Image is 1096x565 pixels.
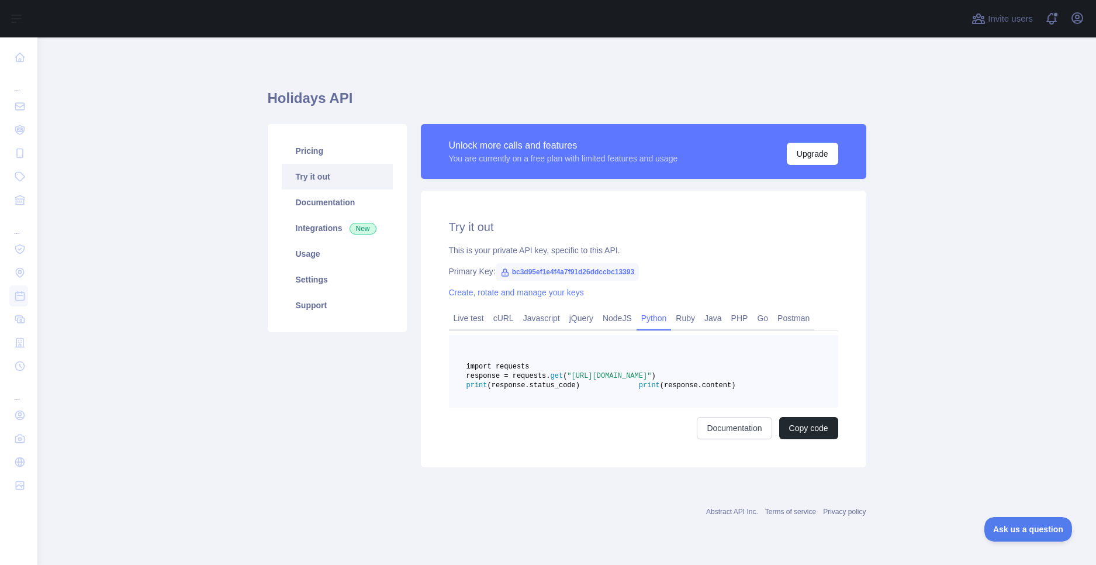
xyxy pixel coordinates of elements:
[466,381,488,390] span: print
[563,372,567,380] span: (
[565,309,598,328] a: jQuery
[779,417,838,439] button: Copy code
[9,379,28,402] div: ...
[551,372,563,380] span: get
[282,190,393,215] a: Documentation
[697,417,772,439] a: Documentation
[282,138,393,164] a: Pricing
[449,153,678,164] div: You are currently on a free plan with limited features and usage
[988,12,1033,26] span: Invite users
[282,215,393,241] a: Integrations New
[449,266,838,277] div: Primary Key:
[518,309,565,328] a: Javascript
[449,309,489,328] a: Live test
[489,309,518,328] a: cURL
[637,309,672,328] a: Python
[449,219,838,235] h2: Try it out
[9,70,28,94] div: ...
[449,244,838,256] div: This is your private API key, specific to this API.
[773,309,814,328] a: Postman
[282,292,393,318] a: Support
[752,309,773,328] a: Go
[765,508,816,516] a: Terms of service
[488,381,580,390] span: (response.status_code)
[282,164,393,190] a: Try it out
[449,288,584,297] a: Create, rotate and manage your keys
[969,9,1035,28] button: Invite users
[787,143,838,165] button: Upgrade
[727,309,753,328] a: PHP
[651,372,655,380] span: )
[671,309,700,328] a: Ruby
[598,309,637,328] a: NodeJS
[268,89,866,117] h1: Holidays API
[9,213,28,236] div: ...
[984,517,1073,542] iframe: Toggle Customer Support
[639,381,660,390] span: print
[466,372,551,380] span: response = requests.
[496,263,639,281] span: bc3d95ef1e4f4a7f91d26ddccbc13393
[282,241,393,267] a: Usage
[282,267,393,292] a: Settings
[823,508,866,516] a: Privacy policy
[660,381,736,390] span: (response.content)
[567,372,651,380] span: "[URL][DOMAIN_NAME]"
[449,139,678,153] div: Unlock more calls and features
[466,363,530,371] span: import requests
[700,309,727,328] a: Java
[350,223,376,235] span: New
[706,508,758,516] a: Abstract API Inc.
